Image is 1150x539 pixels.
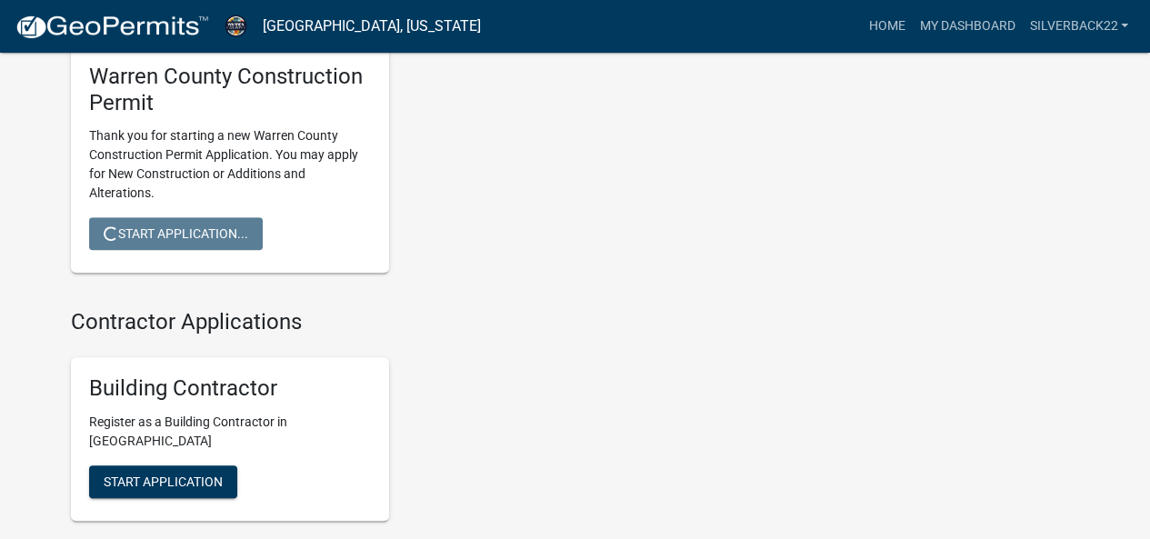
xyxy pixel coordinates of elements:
[224,14,248,38] img: Warren County, Iowa
[89,465,237,498] button: Start Application
[89,217,263,250] button: Start Application...
[104,474,223,489] span: Start Application
[89,126,371,203] p: Thank you for starting a new Warren County Construction Permit Application. You may apply for New...
[89,64,371,116] h5: Warren County Construction Permit
[263,11,481,42] a: [GEOGRAPHIC_DATA], [US_STATE]
[104,226,248,241] span: Start Application...
[89,413,371,451] p: Register as a Building Contractor in [GEOGRAPHIC_DATA]
[71,309,735,535] wm-workflow-list-section: Contractor Applications
[1022,9,1135,44] a: silverback22
[861,9,912,44] a: Home
[71,309,735,335] h4: Contractor Applications
[912,9,1022,44] a: My Dashboard
[89,375,371,402] h5: Building Contractor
